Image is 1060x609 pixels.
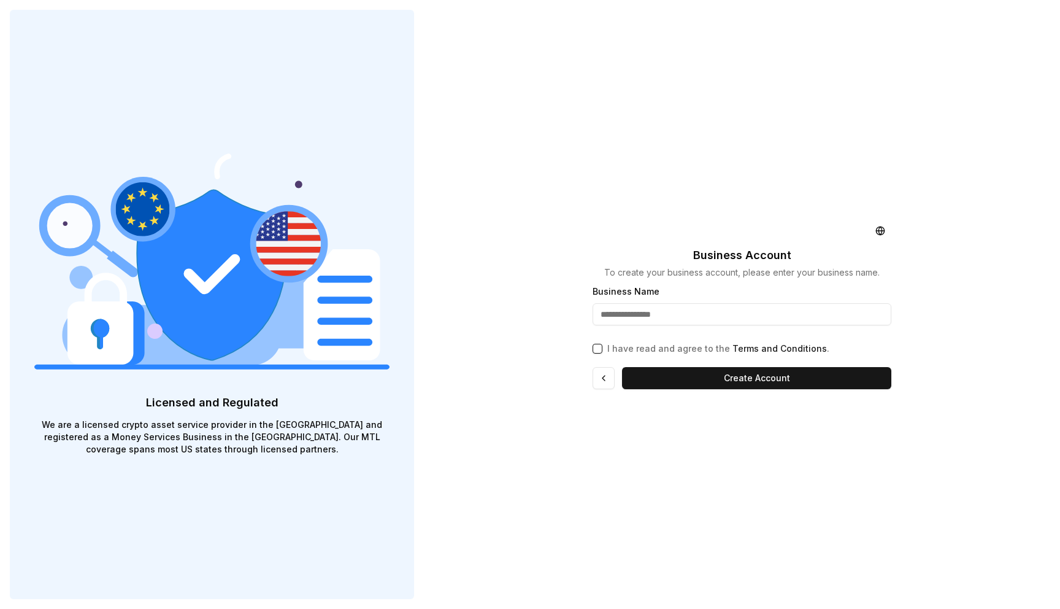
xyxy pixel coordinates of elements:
a: Terms and Conditions [732,343,827,354]
p: I have read and agree to the . [607,343,829,355]
p: To create your business account, please enter your business name. [604,266,880,279]
p: Business Account [693,247,791,264]
label: Business Name [593,286,659,297]
p: Licensed and Regulated [34,394,390,411]
button: Create Account [622,367,891,389]
p: We are a licensed crypto asset service provider in the [GEOGRAPHIC_DATA] and registered as a Mone... [34,419,390,456]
